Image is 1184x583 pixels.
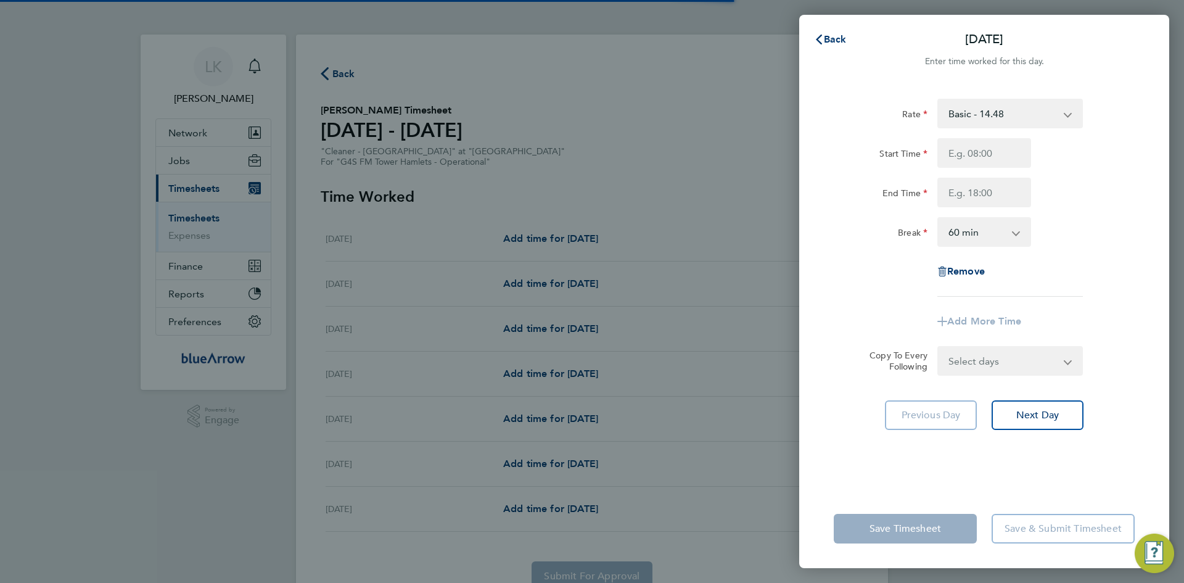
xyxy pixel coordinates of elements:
[1135,534,1174,573] button: Engage Resource Center
[898,227,927,242] label: Break
[824,33,847,45] span: Back
[802,27,859,52] button: Back
[992,400,1083,430] button: Next Day
[860,350,927,372] label: Copy To Every Following
[879,148,927,163] label: Start Time
[882,188,927,202] label: End Time
[965,31,1003,48] p: [DATE]
[937,178,1031,207] input: E.g. 18:00
[947,265,985,277] span: Remove
[799,54,1169,69] div: Enter time worked for this day.
[937,138,1031,168] input: E.g. 08:00
[937,267,985,276] button: Remove
[1016,409,1059,421] span: Next Day
[902,109,927,123] label: Rate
